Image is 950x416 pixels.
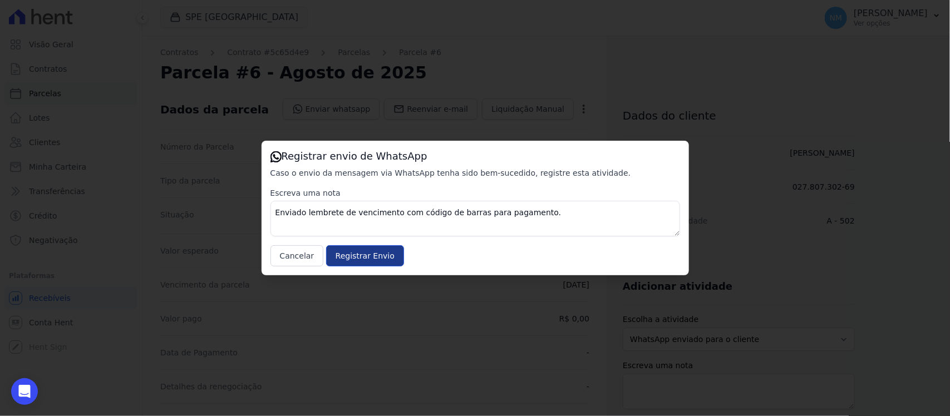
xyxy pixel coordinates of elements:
[270,245,324,266] button: Cancelar
[270,167,680,179] p: Caso o envio da mensagem via WhatsApp tenha sido bem-sucedido, registre esta atividade.
[11,378,38,405] div: Open Intercom Messenger
[270,187,680,199] label: Escreva uma nota
[270,150,680,163] h3: Registrar envio de WhatsApp
[326,245,404,266] input: Registrar Envio
[270,201,680,236] textarea: Enviado lembrete de vencimento com código de barras para pagamento.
